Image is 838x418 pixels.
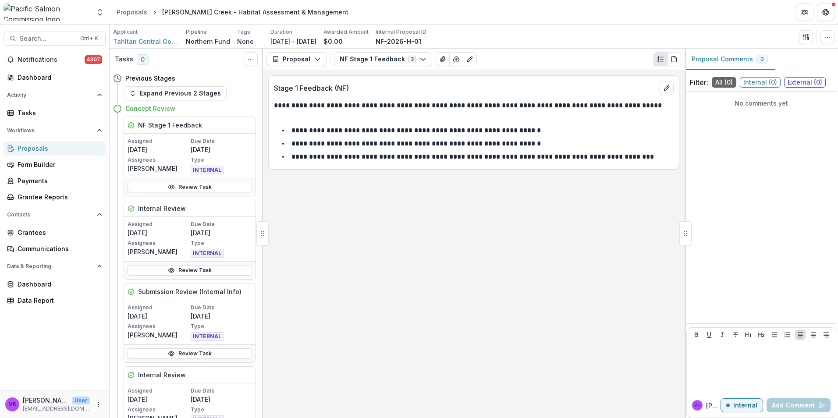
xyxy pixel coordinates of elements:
p: [DATE] - [DATE] [270,37,316,46]
button: Toggle View Cancelled Tasks [244,52,258,66]
div: Dashboard [18,73,99,82]
button: Strike [730,329,741,340]
span: Notifications [18,56,85,64]
p: $0.00 [323,37,343,46]
span: 4307 [85,55,102,64]
p: Assigned [128,220,189,228]
button: Heading 2 [756,329,767,340]
div: Form Builder [18,160,99,169]
div: Proposals [18,144,99,153]
button: Notifications4307 [4,53,106,67]
p: Assigned [128,304,189,312]
h3: Tasks [115,56,133,63]
div: Grantees [18,228,99,237]
span: Search... [20,35,75,43]
p: Internal Proposal ID [376,28,426,36]
a: Review Task [128,182,252,192]
button: Plaintext view [653,52,668,66]
a: Proposals [4,141,106,156]
p: Duration [270,28,292,36]
span: INTERNAL [191,166,224,174]
button: Open Activity [4,88,106,102]
button: Add Comment [767,398,831,412]
button: Align Right [821,329,831,340]
div: Grantee Reports [18,192,99,202]
a: Tahltan Central Government [113,37,179,46]
a: Grantee Reports [4,190,106,204]
p: Due Date [191,387,252,395]
p: Assignees [128,322,189,330]
div: Dashboard [18,280,99,289]
span: All ( 0 ) [712,77,736,88]
p: Assignees [128,156,189,164]
p: [DATE] [128,145,189,154]
p: Type [191,406,252,414]
button: Search... [4,32,106,46]
p: Due Date [191,137,252,145]
button: edit [660,81,674,95]
a: Payments [4,174,106,188]
p: Assigned [128,137,189,145]
p: Due Date [191,220,252,228]
h5: Submission Review (Internal Info) [138,287,241,296]
a: Dashboard [4,70,106,85]
a: Review Task [128,265,252,276]
p: Northern Fund [186,37,230,46]
a: Dashboard [4,277,106,291]
button: Bold [691,329,702,340]
span: Workflows [7,128,93,134]
button: Proposal Comments [685,49,775,70]
span: External ( 0 ) [784,77,826,88]
h4: Concept Review [125,104,175,113]
button: Align Center [808,329,819,340]
p: [DATE] [191,395,252,404]
img: Pacific Salmon Commission logo [4,4,90,21]
nav: breadcrumb [113,6,352,18]
button: Open Data & Reporting [4,259,106,273]
button: Bullet List [769,329,780,340]
p: [DATE] [191,145,252,154]
p: Type [191,156,252,164]
button: Edit as form [463,52,477,66]
div: Tasks [18,108,99,117]
button: Open Contacts [4,208,106,222]
h5: NF Stage 1 Feedback [138,120,202,130]
div: Data Report [18,296,99,305]
span: 0 [137,54,149,65]
p: Awarded Amount [323,28,369,36]
a: Tasks [4,106,106,120]
button: Heading 1 [743,329,753,340]
p: No comments yet [690,99,833,108]
p: [DATE] [191,312,252,321]
p: User [72,397,90,404]
p: [PERSON_NAME] [128,164,189,173]
p: Internal [733,402,757,409]
span: Activity [7,92,93,98]
span: 0 [760,56,764,62]
a: Communications [4,241,106,256]
p: Assigned [128,387,189,395]
p: Assignees [128,239,189,247]
button: NF Stage 1 Feedback3 [334,52,432,66]
div: Proposals [117,7,147,17]
button: Open entity switcher [94,4,106,21]
span: INTERNAL [191,249,224,258]
p: [DATE] [128,395,189,404]
div: Victor Keong [9,401,16,407]
a: Proposals [113,6,151,18]
div: Payments [18,176,99,185]
span: Contacts [7,212,93,218]
button: Partners [796,4,813,21]
p: None [237,37,254,46]
p: Tags [237,28,250,36]
span: INTERNAL [191,332,224,341]
button: Underline [704,329,714,340]
p: Applicant [113,28,138,36]
p: [DATE] [191,228,252,237]
a: Review Task [128,348,252,359]
button: More [93,399,104,410]
p: [DATE] [128,312,189,321]
h4: Previous Stages [125,74,175,83]
p: [PERSON_NAME] [128,247,189,256]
